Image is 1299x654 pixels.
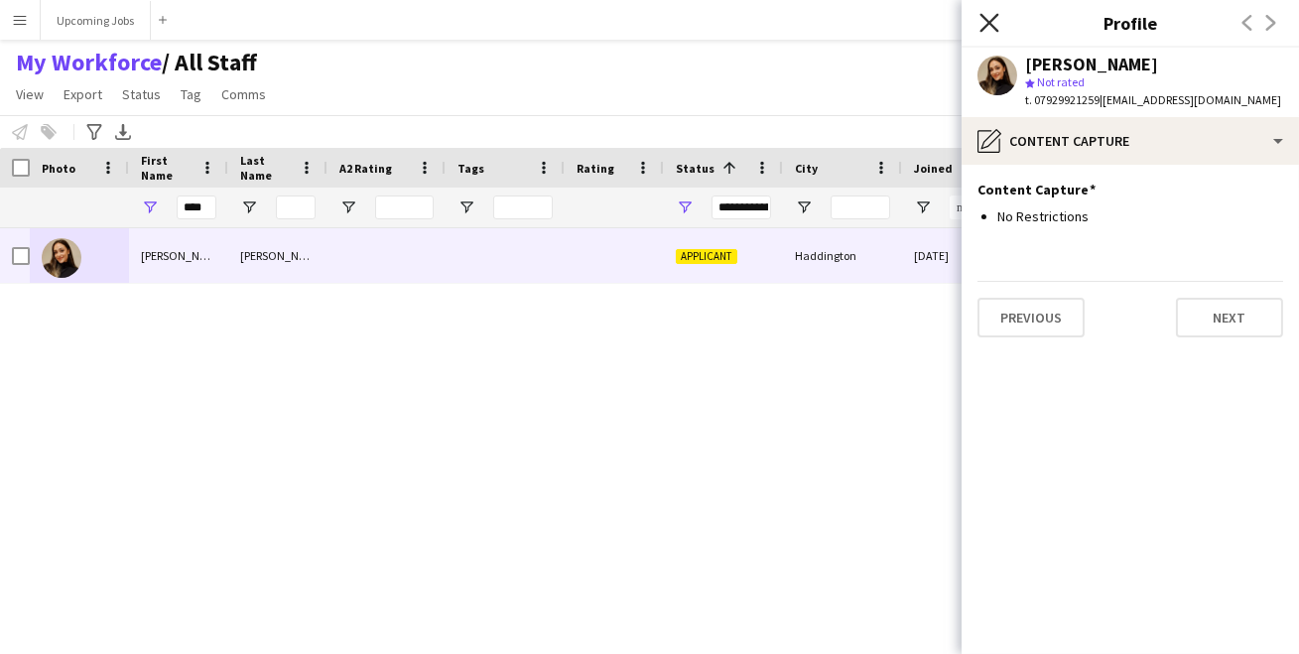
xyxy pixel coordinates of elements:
a: Export [56,81,110,107]
img: Lara Fabiani [42,238,81,278]
input: City Filter Input [831,196,890,219]
button: Open Filter Menu [339,198,357,216]
span: First Name [141,153,193,183]
a: Comms [213,81,274,107]
span: A2 Rating [339,161,392,176]
div: Haddington [783,228,902,283]
span: Comms [221,85,266,103]
span: Tags [457,161,484,176]
button: Open Filter Menu [457,198,475,216]
span: All Staff [162,48,257,77]
button: Open Filter Menu [141,198,159,216]
span: Applicant [676,249,737,264]
span: Export [64,85,102,103]
button: Next [1176,298,1283,337]
div: [DATE] [902,228,1021,283]
span: t. 07929921259 [1025,92,1100,107]
span: Last Name [240,153,292,183]
input: A2 Rating Filter Input [375,196,434,219]
span: City [795,161,818,176]
span: Status [122,85,161,103]
input: Joined Filter Input [950,196,1009,219]
div: [PERSON_NAME] [129,228,228,283]
span: Status [676,161,714,176]
a: My Workforce [16,48,162,77]
span: Photo [42,161,75,176]
button: Open Filter Menu [795,198,813,216]
a: Tag [173,81,209,107]
h3: Content Capture [977,181,1096,198]
input: Last Name Filter Input [276,196,316,219]
input: First Name Filter Input [177,196,216,219]
span: | [EMAIL_ADDRESS][DOMAIN_NAME] [1100,92,1281,107]
span: View [16,85,44,103]
app-action-btn: Export XLSX [111,120,135,144]
h3: Profile [962,10,1299,36]
div: [PERSON_NAME] [228,228,327,283]
span: Rating [577,161,614,176]
button: Open Filter Menu [240,198,258,216]
li: No Restrictions [997,207,1283,225]
button: Upcoming Jobs [41,1,151,40]
div: Content Capture [962,117,1299,165]
input: Tags Filter Input [493,196,553,219]
button: Open Filter Menu [676,198,694,216]
app-action-btn: Advanced filters [82,120,106,144]
a: View [8,81,52,107]
button: Previous [977,298,1085,337]
span: Joined [914,161,953,176]
span: Not rated [1037,74,1085,89]
span: Tag [181,85,201,103]
button: Open Filter Menu [914,198,932,216]
div: [PERSON_NAME] [1025,56,1158,73]
a: Status [114,81,169,107]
